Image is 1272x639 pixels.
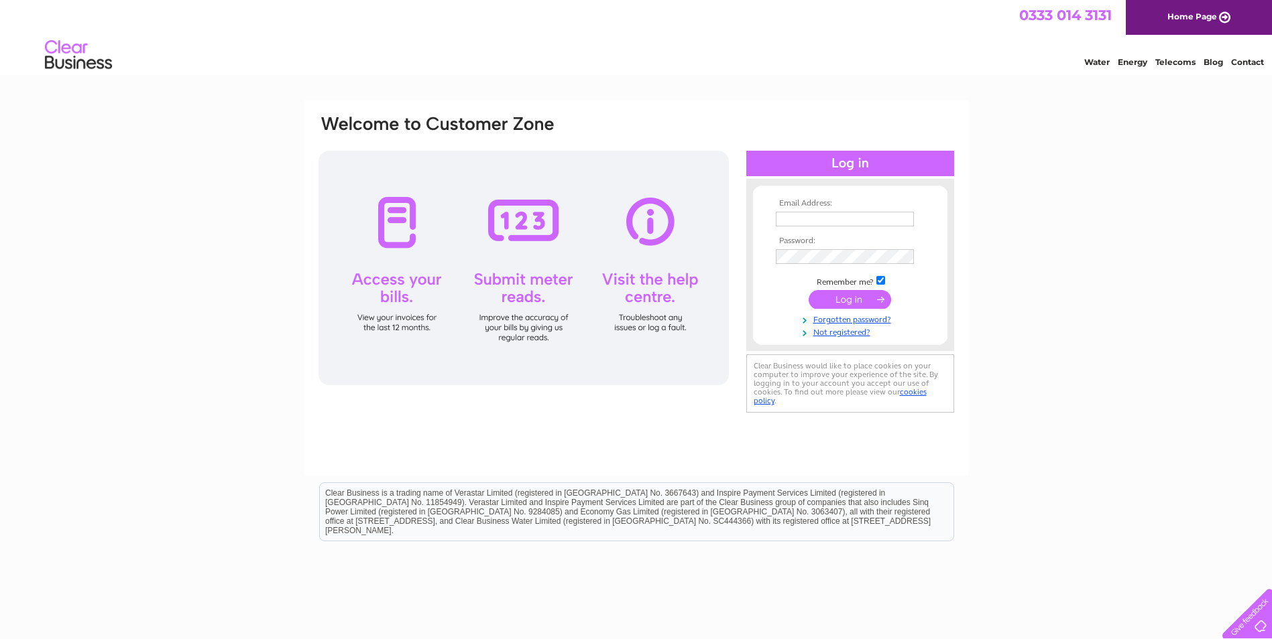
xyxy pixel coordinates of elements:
[1118,57,1147,67] a: Energy
[1155,57,1196,67] a: Telecoms
[772,199,928,208] th: Email Address:
[776,312,928,325] a: Forgotten password?
[1231,57,1264,67] a: Contact
[776,325,928,338] a: Not registered?
[754,387,927,405] a: cookies policy
[809,290,891,309] input: Submit
[1084,57,1110,67] a: Water
[746,354,954,413] div: Clear Business would like to place cookies on your computer to improve your experience of the sit...
[320,7,953,65] div: Clear Business is a trading name of Verastar Limited (registered in [GEOGRAPHIC_DATA] No. 3667643...
[1019,7,1112,23] a: 0333 014 3131
[1204,57,1223,67] a: Blog
[772,236,928,246] th: Password:
[44,35,113,76] img: logo.png
[772,274,928,287] td: Remember me?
